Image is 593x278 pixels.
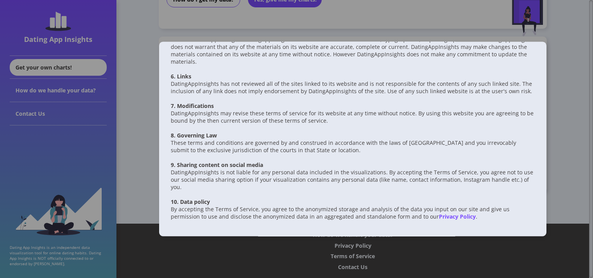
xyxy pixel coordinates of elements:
[171,102,535,109] div: 7. Modifications
[171,36,535,65] p: The materials appearing on DatingAppInsights's website could include technical, typographical, or...
[171,132,535,139] div: 8. Governing Law
[171,109,535,124] p: DatingAppInsights may revise these terms of service for its website at any time without notice. B...
[171,169,535,191] p: DatingAppInsights is not liable for any personal data included in the visualizations. By acceptin...
[171,139,535,154] p: These terms and conditions are governed by and construed in accordance with the laws of [GEOGRAPH...
[171,205,535,220] p: By accepting the Terms of Service, you agree to the anonymized storage and analysis of the data y...
[171,80,535,95] p: DatingAppInsights has not reviewed all of the sites linked to its website and is not responsible ...
[439,213,476,220] a: Privacy Policy
[171,161,535,169] div: 9. Sharing content on social media
[171,73,535,80] div: 6. Links
[171,198,535,205] div: 10. Data policy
